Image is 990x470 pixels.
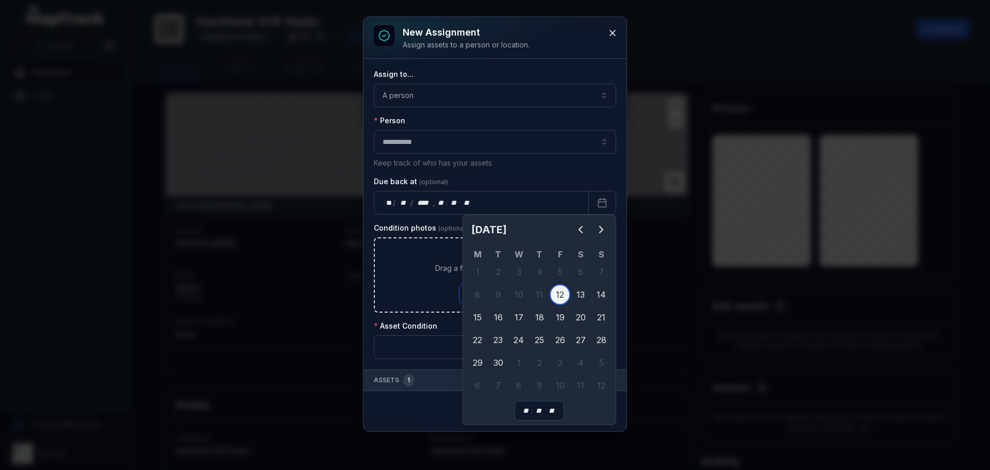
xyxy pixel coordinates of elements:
[550,330,570,350] div: 26
[467,307,488,328] div: Monday 15 September 2025
[467,248,612,397] table: September 2025
[591,375,612,396] div: 12
[374,158,616,168] p: Keep track of who has your assets.
[467,352,488,373] div: Monday 29 September 2025
[550,307,570,328] div: Friday 19 September 2025
[467,307,488,328] div: 15
[488,307,508,328] div: Tuesday 16 September 2025
[591,284,612,305] div: Sunday 14 September 2025
[488,248,508,261] th: T
[435,263,555,273] span: Drag a file here, or click to browse.
[467,375,488,396] div: 6
[488,284,508,305] div: 9
[393,198,397,208] div: /
[467,284,488,305] div: Monday 8 September 2025
[488,284,508,305] div: Tuesday 9 September 2025
[570,219,591,240] button: Previous
[374,374,414,386] span: Assets
[414,198,433,208] div: year,
[467,262,488,282] div: Monday 1 September 2025
[403,25,530,40] h3: New assignment
[570,352,591,373] div: Saturday 4 October 2025
[488,262,508,282] div: 2
[374,176,448,187] label: Due back at
[550,248,570,261] th: F
[383,198,393,208] div: day,
[397,198,410,208] div: month,
[508,262,529,282] div: Wednesday 3 September 2025
[570,330,591,350] div: Saturday 27 September 2025
[374,321,437,331] label: Asset Condition
[508,262,529,282] div: 3
[529,352,550,373] div: 2
[550,307,570,328] div: 19
[508,307,529,328] div: 17
[433,198,436,208] div: ,
[529,330,550,350] div: 25
[467,219,612,397] div: September 2025
[467,352,488,373] div: 29
[591,307,612,328] div: Sunday 21 September 2025
[550,262,570,282] div: 5
[529,307,550,328] div: Thursday 18 September 2025
[550,352,570,373] div: Friday 3 October 2025
[591,219,612,240] button: Next
[403,374,414,386] div: 1
[467,219,612,420] div: Calendar
[591,352,612,373] div: 5
[591,262,612,282] div: 7
[550,330,570,350] div: Friday 26 September 2025
[374,223,467,233] label: Condition photos
[591,307,612,328] div: 21
[467,284,488,305] div: 8
[374,116,405,126] label: Person
[488,262,508,282] div: Tuesday 2 September 2025
[508,284,529,305] div: Wednesday 10 September 2025
[488,307,508,328] div: 16
[508,375,529,396] div: Wednesday 8 October 2025
[459,284,531,303] button: Browse Files
[570,307,591,328] div: Saturday 20 September 2025
[591,248,612,261] th: S
[521,406,532,416] div: hour,
[588,191,616,215] button: Calendar
[467,375,488,396] div: Monday 6 October 2025
[546,406,557,416] div: am/pm,
[529,375,550,396] div: 9
[508,284,529,305] div: 10
[508,352,529,373] div: Wednesday 1 October 2025
[550,284,570,305] div: Today, Friday 12 September 2025, First available date
[488,352,508,373] div: Tuesday 30 September 2025
[591,262,612,282] div: Sunday 7 September 2025
[570,248,591,261] th: S
[529,284,550,305] div: Thursday 11 September 2025
[461,198,472,208] div: am/pm,
[374,69,414,79] label: Assign to...
[550,352,570,373] div: 3
[508,352,529,373] div: 1
[570,352,591,373] div: 4
[508,330,529,350] div: Wednesday 24 September 2025
[591,352,612,373] div: Sunday 5 October 2025
[591,375,612,396] div: Sunday 12 October 2025
[446,198,449,208] div: :
[488,330,508,350] div: 23
[508,375,529,396] div: 8
[467,330,488,350] div: Monday 22 September 2025
[550,284,570,305] div: 12
[570,375,591,396] div: 11
[529,307,550,328] div: 18
[467,248,488,261] th: M
[591,330,612,350] div: 28
[529,375,550,396] div: Thursday 9 October 2025
[550,262,570,282] div: Friday 5 September 2025
[488,352,508,373] div: 30
[467,262,488,282] div: 1
[591,284,612,305] div: 14
[534,406,544,416] div: minute,
[570,284,591,305] div: 13
[550,375,570,396] div: 10
[436,198,447,208] div: hour,
[529,330,550,350] div: Thursday 25 September 2025
[529,352,550,373] div: Thursday 2 October 2025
